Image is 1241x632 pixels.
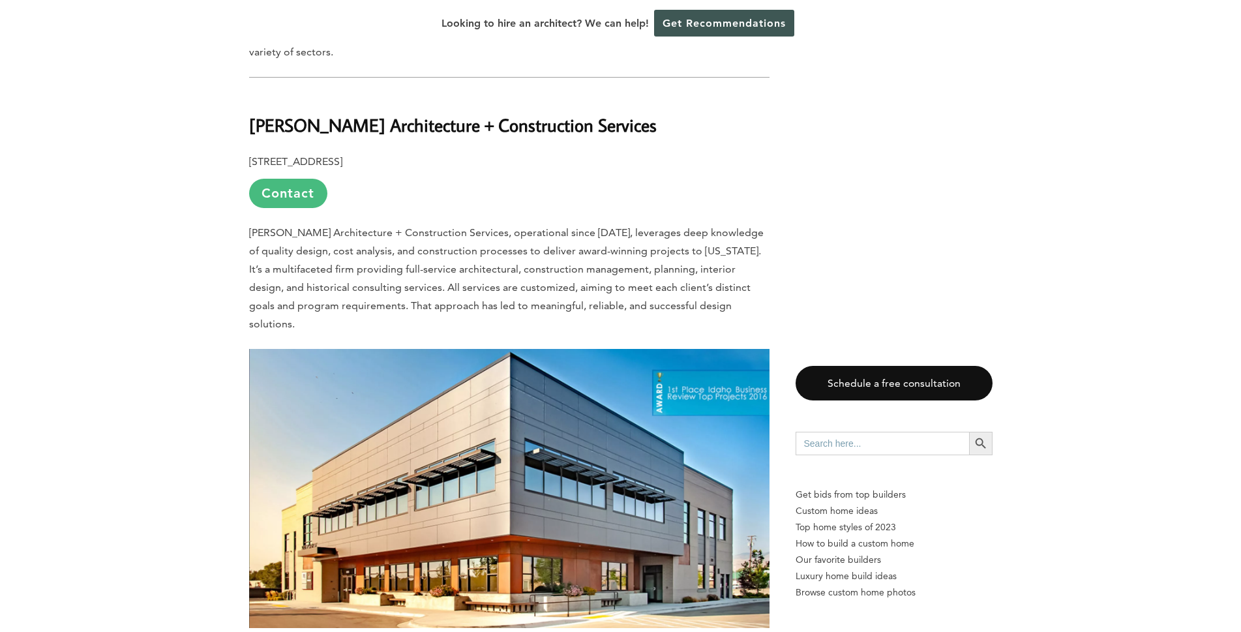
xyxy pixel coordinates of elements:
a: Top home styles of 2023 [796,519,993,535]
a: Schedule a free consultation [796,366,993,400]
a: Browse custom home photos [796,584,993,601]
a: Contact [249,179,327,208]
a: Get Recommendations [654,10,794,37]
svg: Search [974,436,988,451]
a: Custom home ideas [796,503,993,519]
span: [PERSON_NAME] Architecture + Construction Services, operational since [DATE], leverages deep know... [249,226,764,330]
b: [PERSON_NAME] Architecture + Construction Services [249,113,657,136]
b: [STREET_ADDRESS] [249,155,342,168]
input: Search here... [796,432,969,455]
span: . With over four decades of operation, [PERSON_NAME]/[PERSON_NAME] & Associates, Inc. consistentl... [249,9,768,58]
a: Luxury home build ideas [796,568,993,584]
p: Get bids from top builders [796,487,993,503]
a: Our favorite builders [796,552,993,568]
a: How to build a custom home [796,535,993,552]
